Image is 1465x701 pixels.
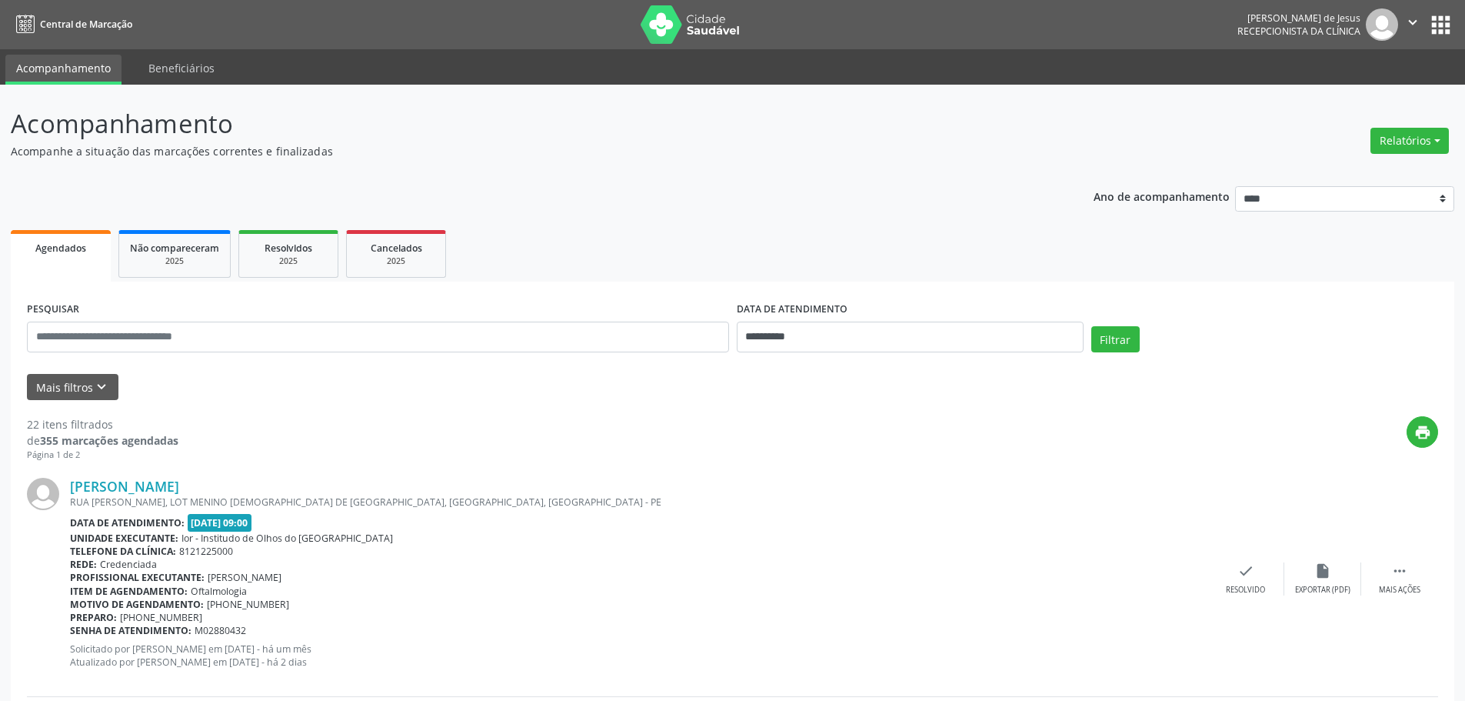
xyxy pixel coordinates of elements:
[27,374,118,401] button: Mais filtroskeyboard_arrow_down
[70,598,204,611] b: Motivo de agendamento:
[40,18,132,31] span: Central de Marcação
[1314,562,1331,579] i: insert_drive_file
[70,585,188,598] b: Item de agendamento:
[208,571,281,584] span: [PERSON_NAME]
[1398,8,1427,41] button: 
[195,624,246,637] span: M02880432
[138,55,225,82] a: Beneficiários
[1094,186,1230,205] p: Ano de acompanhamento
[70,611,117,624] b: Preparo:
[130,242,219,255] span: Não compareceram
[70,624,191,637] b: Senha de atendimento:
[1237,562,1254,579] i: check
[179,545,233,558] span: 8121225000
[70,532,178,545] b: Unidade executante:
[27,449,178,462] div: Página 1 de 2
[191,585,247,598] span: Oftalmologia
[1407,416,1438,448] button: print
[1414,424,1431,441] i: print
[1427,12,1454,38] button: apps
[250,255,327,267] div: 2025
[27,416,178,432] div: 22 itens filtrados
[70,558,97,571] b: Rede:
[70,496,1207,509] div: RUA [PERSON_NAME], LOT MENINO [DEMOGRAPHIC_DATA] DE [GEOGRAPHIC_DATA], [GEOGRAPHIC_DATA], [GEOGRA...
[1404,14,1421,31] i: 
[188,514,252,532] span: [DATE] 09:00
[1091,326,1140,352] button: Filtrar
[70,643,1207,669] p: Solicitado por [PERSON_NAME] em [DATE] - há um mês Atualizado por [PERSON_NAME] em [DATE] - há 2 ...
[1226,585,1265,596] div: Resolvido
[27,298,79,322] label: PESQUISAR
[1237,25,1360,38] span: Recepcionista da clínica
[1295,585,1350,596] div: Exportar (PDF)
[70,478,179,495] a: [PERSON_NAME]
[265,242,312,255] span: Resolvidos
[70,516,185,529] b: Data de atendimento:
[130,255,219,267] div: 2025
[35,242,86,255] span: Agendados
[120,611,202,624] span: [PHONE_NUMBER]
[371,242,422,255] span: Cancelados
[181,532,393,545] span: Ior - Institudo de Olhos do [GEOGRAPHIC_DATA]
[207,598,289,611] span: [PHONE_NUMBER]
[70,545,176,558] b: Telefone da clínica:
[70,571,205,584] b: Profissional executante:
[5,55,122,85] a: Acompanhamento
[100,558,157,571] span: Credenciada
[1366,8,1398,41] img: img
[1237,12,1360,25] div: [PERSON_NAME] de Jesus
[27,478,59,510] img: img
[93,379,110,396] i: keyboard_arrow_down
[40,433,178,448] strong: 355 marcações agendadas
[358,255,435,267] div: 2025
[11,143,1021,159] p: Acompanhe a situação das marcações correntes e finalizadas
[737,298,847,322] label: DATA DE ATENDIMENTO
[1391,562,1408,579] i: 
[1379,585,1420,596] div: Mais ações
[11,105,1021,143] p: Acompanhamento
[1370,128,1449,154] button: Relatórios
[11,12,132,37] a: Central de Marcação
[27,432,178,449] div: de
